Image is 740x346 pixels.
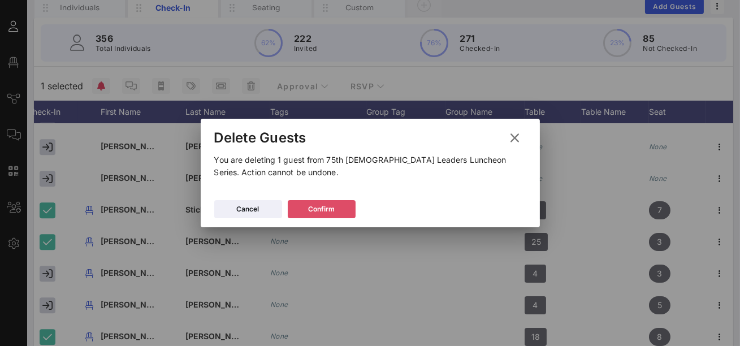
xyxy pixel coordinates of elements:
div: Cancel [237,204,259,215]
button: Cancel [214,200,282,218]
div: Confirm [308,204,335,215]
p: You are deleting 1 guest from 75th [DEMOGRAPHIC_DATA] Leaders Luncheon Series. Action cannot be u... [214,154,526,179]
div: Delete Guests [214,129,306,146]
button: Confirm [288,200,356,218]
